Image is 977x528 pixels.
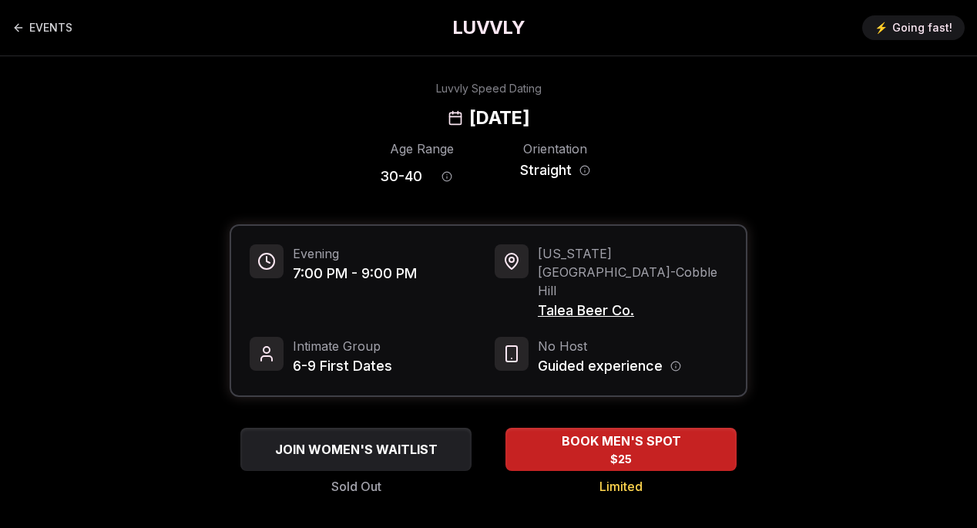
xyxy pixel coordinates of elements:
[538,355,663,377] span: Guided experience
[520,160,572,181] span: Straight
[559,432,684,450] span: BOOK MEN'S SPOT
[469,106,529,130] h2: [DATE]
[875,20,888,35] span: ⚡️
[240,428,472,471] button: JOIN WOMEN'S WAITLIST - Sold Out
[380,166,422,187] span: 30 - 40
[272,440,441,459] span: JOIN WOMEN'S WAITLIST
[579,165,590,176] button: Orientation information
[670,361,681,372] button: Host information
[505,428,737,471] button: BOOK MEN'S SPOT - Limited
[293,244,417,263] span: Evening
[610,452,632,467] span: $25
[430,160,464,193] button: Age range information
[452,15,525,40] a: LUVVLY
[12,12,72,43] a: Back to events
[892,20,952,35] span: Going fast!
[538,244,727,300] span: [US_STATE][GEOGRAPHIC_DATA] - Cobble Hill
[331,477,381,496] span: Sold Out
[380,140,464,158] div: Age Range
[293,263,417,284] span: 7:00 PM - 9:00 PM
[538,337,681,355] span: No Host
[513,140,597,158] div: Orientation
[293,355,392,377] span: 6-9 First Dates
[293,337,392,355] span: Intimate Group
[436,81,542,96] div: Luvvly Speed Dating
[599,477,643,496] span: Limited
[538,300,727,321] span: Talea Beer Co.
